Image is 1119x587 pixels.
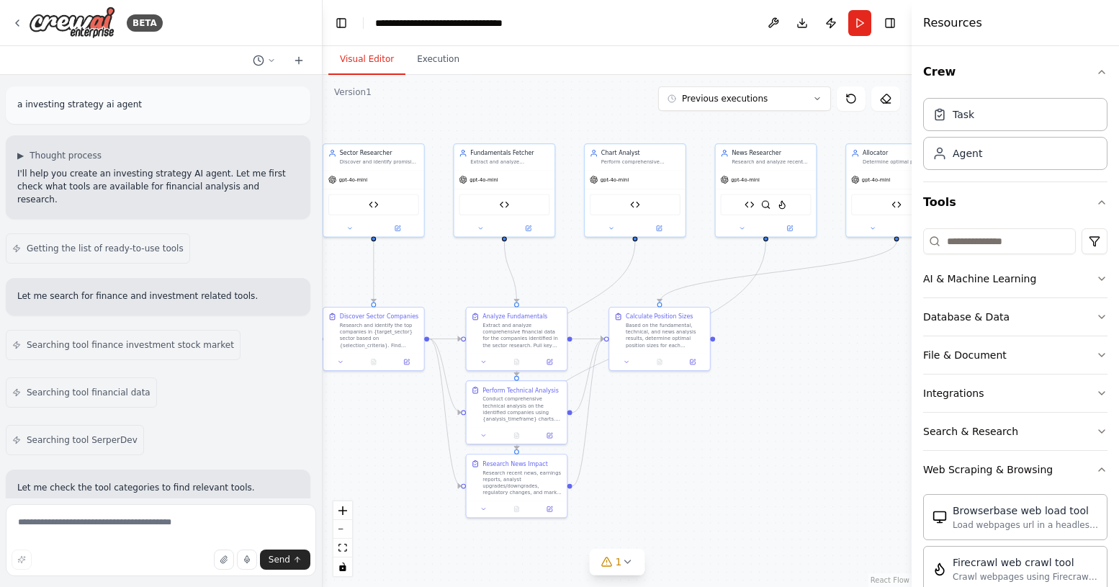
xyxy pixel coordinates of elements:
[584,143,686,237] div: Chart AnalystPerform comprehensive technical analysis on {company_list} using [PERSON_NAME] Bands...
[682,93,768,104] span: Previous executions
[513,241,770,449] g: Edge from fa83b45f-fd22-428e-a632-b219631d3af8 to 116fcc3e-3d29-4099-9482-8cdad93db8fa
[923,375,1107,412] button: Integrations
[745,200,755,210] img: News Impact Analyzer
[572,335,604,490] g: Edge from 116fcc3e-3d29-4099-9482-8cdad93db8fa to 3290d5e2-f140-4fb1-ada9-6061fb954813
[863,149,942,157] div: Allocator
[17,150,24,161] span: ▶
[777,200,787,210] img: FirecrawlScrapeWebsiteTool
[331,13,351,33] button: Hide left sidebar
[482,323,562,349] div: Extract and analyze comprehensive financial data for the companies identified in the sector resea...
[17,167,299,206] p: I'll help you create an investing strategy AI agent. Let me first check what tools are available ...
[333,557,352,576] button: toggle interactivity
[339,176,368,183] span: gpt-4o-mini
[499,431,534,441] button: No output available
[30,150,102,161] span: Thought process
[923,451,1107,488] button: Web Scraping & Browsing
[470,149,549,157] div: Fundamentals Fetcher
[658,86,831,111] button: Previous executions
[482,386,558,394] div: Perform Technical Analysis
[863,159,942,166] div: Determine optimal position sizes and portfolio allocation for {company_list} based on {total_budg...
[470,159,549,166] div: Extract and analyze comprehensive financial statements and key metrics for {company_list}, includ...
[237,550,257,570] button: Click to speak your automation idea
[505,223,552,233] button: Open in side panel
[923,14,982,32] h4: Resources
[323,307,425,371] div: Discover Sector CompaniesResearch and identify the top companies in {target_sector} sector based ...
[880,13,900,33] button: Hide right sidebar
[17,98,299,111] p: a investing strategy ai agent
[732,159,811,166] div: Research and analyze recent news, earnings reports, regulatory changes, and market events that co...
[636,223,682,233] button: Open in side panel
[932,510,947,524] img: BrowserbaseLoadTool
[369,200,379,210] img: Sector Discovery Tool
[333,520,352,539] button: zoom out
[500,200,510,210] img: YFinance Stock Data Tool
[572,335,604,343] g: Edge from ca0568f1-c8ff-4365-836b-ef1ec01fb736 to 3290d5e2-f140-4fb1-ada9-6061fb954813
[871,576,909,584] a: React Flow attribution
[715,143,817,237] div: News ResearcherResearch and analyze recent news, earnings reports, regulatory changes, and market...
[953,107,974,122] div: Task
[469,176,498,183] span: gpt-4o-mini
[932,562,947,576] img: FirecrawlCrawlWebsiteTool
[247,52,282,69] button: Switch to previous chat
[328,45,405,75] button: Visual Editor
[323,143,425,237] div: Sector ResearcherDiscover and identify promising companies within {target_sector} by analyzing se...
[340,159,419,166] div: Discover and identify promising companies within {target_sector} by analyzing sector trends, mark...
[845,143,948,237] div: AllocatorDetermine optimal position sizes and portfolio allocation for {company_list} based on {t...
[17,290,299,303] p: Let me search for finance and investment related tools.
[953,571,1098,583] div: Crawl webpages using Firecrawl and return the contents
[333,539,352,557] button: fit view
[572,335,604,416] g: Edge from 2f0041e0-ca09-4470-b8de-cc0c5360fb66 to 3290d5e2-f140-4fb1-ada9-6061fb954813
[536,357,564,367] button: Open in side panel
[287,52,310,69] button: Start a new chat
[429,335,461,416] g: Edge from f6b15d9c-6103-437a-94e7-8969be0c3856 to 2f0041e0-ca09-4470-b8de-cc0c5360fb66
[27,243,184,254] span: Getting the list of ready-to-use tools
[923,52,1107,92] button: Crew
[601,149,680,157] div: Chart Analyst
[356,357,391,367] button: No output available
[374,223,421,233] button: Open in side panel
[601,159,680,166] div: Perform comprehensive technical analysis on {company_list} using [PERSON_NAME] Bands, RSI, MACD, ...
[429,335,461,343] g: Edge from f6b15d9c-6103-437a-94e7-8969be0c3856 to ca0568f1-c8ff-4365-836b-ef1ec01fb736
[590,549,645,575] button: 1
[27,434,138,446] span: Searching tool SerperDev
[482,396,562,422] div: Conduct comprehensive technical analysis on the identified companies using {analysis_timeframe} c...
[642,357,677,367] button: No output available
[923,298,1107,336] button: Database & Data
[923,424,1018,439] div: Search & Research
[953,146,982,161] div: Agent
[466,307,568,371] div: Analyze FundamentalsExtract and analyze comprehensive financial data for the companies identified...
[626,313,693,321] div: Calculate Position Sizes
[513,241,639,376] g: Edge from 04efe023-01d9-4062-8618-b151eb28c082 to 2f0041e0-ca09-4470-b8de-cc0c5360fb66
[340,313,418,321] div: Discover Sector Companies
[953,555,1098,570] div: Firecrawl web crawl tool
[897,223,943,233] button: Open in side panel
[923,272,1036,286] div: AI & Machine Learning
[333,501,352,576] div: React Flow controls
[678,357,706,367] button: Open in side panel
[500,241,521,303] g: Edge from 28b0c34a-7886-412e-b404-73aa8577e890 to ca0568f1-c8ff-4365-836b-ef1ec01fb736
[405,45,471,75] button: Execution
[269,554,290,565] span: Send
[499,357,534,367] button: No output available
[891,200,902,210] img: Position Sizing Calculator
[732,149,811,157] div: News Researcher
[953,503,1098,518] div: Browserbase web load tool
[429,335,461,490] g: Edge from f6b15d9c-6103-437a-94e7-8969be0c3856 to 116fcc3e-3d29-4099-9482-8cdad93db8fa
[923,462,1053,477] div: Web Scraping & Browsing
[12,550,32,570] button: Improve this prompt
[536,431,564,441] button: Open in side panel
[29,6,115,39] img: Logo
[260,550,310,570] button: Send
[340,323,419,349] div: Research and identify the top companies in {target_sector} sector based on {selection_criteria}. ...
[334,86,372,98] div: Version 1
[923,310,1010,324] div: Database & Data
[392,357,421,367] button: Open in side panel
[616,555,622,569] span: 1
[453,143,555,237] div: Fundamentals FetcherExtract and analyze comprehensive financial statements and key metrics for {c...
[214,550,234,570] button: Upload files
[482,460,547,467] div: Research News Impact
[482,313,547,321] div: Analyze Fundamentals
[375,16,503,30] nav: breadcrumb
[340,149,419,157] div: Sector Researcher
[923,260,1107,297] button: AI & Machine Learning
